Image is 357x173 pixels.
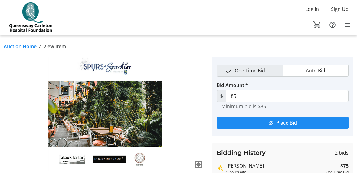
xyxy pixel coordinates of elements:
button: Cart [312,19,323,30]
button: Help [326,19,339,31]
h3: Bidding History [217,148,266,157]
button: Sign Up [326,4,353,14]
strong: $75 [340,162,349,169]
span: Sign Up [331,5,349,13]
button: Menu [341,19,353,31]
span: Place Bid [276,119,297,126]
span: One Time Bid [231,65,269,76]
label: Bid Amount * [217,82,248,89]
span: View Item [43,43,66,50]
button: Place Bid [217,117,349,129]
span: Auto Bid [302,65,329,76]
img: Image [4,57,205,171]
div: [PERSON_NAME] [226,162,323,169]
button: Log In [300,4,324,14]
mat-icon: fullscreen [195,161,202,168]
a: Auction Home [4,43,37,50]
span: / [39,43,41,50]
img: QCH Foundation's Logo [4,2,57,33]
tr-hint: Minimum bid is $85 [221,103,266,109]
span: 2 bids [335,149,349,156]
span: $ [217,90,226,102]
span: Log In [305,5,319,13]
mat-icon: Highest bid [217,165,224,172]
